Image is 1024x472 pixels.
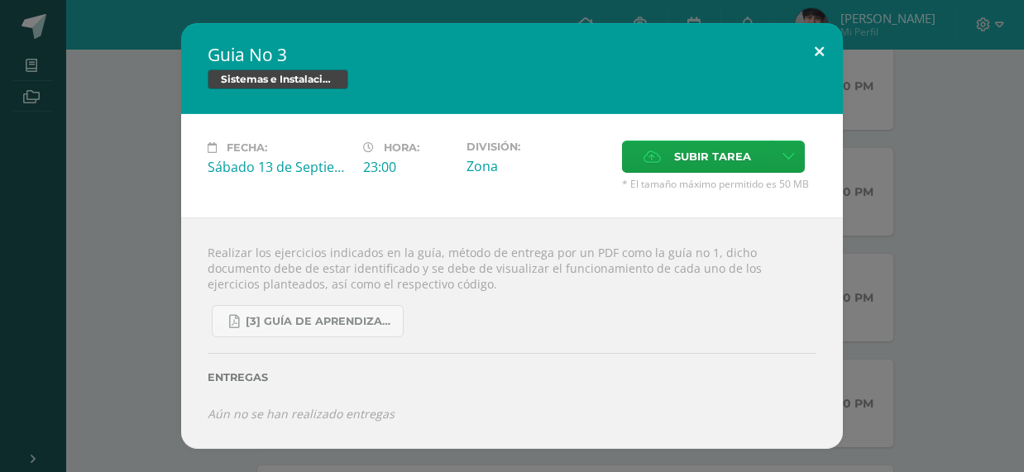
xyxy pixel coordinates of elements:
h2: Guia No 3 [208,43,816,66]
i: Aún no se han realizado entregas [208,406,395,422]
label: Entregas [208,371,816,384]
span: Subir tarea [674,141,751,172]
button: Close (Esc) [796,23,843,79]
div: Realizar los ejercicios indicados en la guía, método de entrega por un PDF como la guía no 1, dic... [181,217,843,448]
div: 23:00 [363,158,453,176]
span: Hora: [384,141,419,154]
div: Sábado 13 de Septiembre [208,158,350,176]
span: Sistemas e Instalación de Software (Desarrollo de Software) [208,69,348,89]
a: [3] Guía de Aprendizaje - Sistemas e Instalación de Software.pdf [212,305,404,337]
div: Zona [467,157,609,175]
span: Fecha: [227,141,267,154]
span: * El tamaño máximo permitido es 50 MB [622,177,816,191]
label: División: [467,141,609,153]
span: [3] Guía de Aprendizaje - Sistemas e Instalación de Software.pdf [246,315,395,328]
